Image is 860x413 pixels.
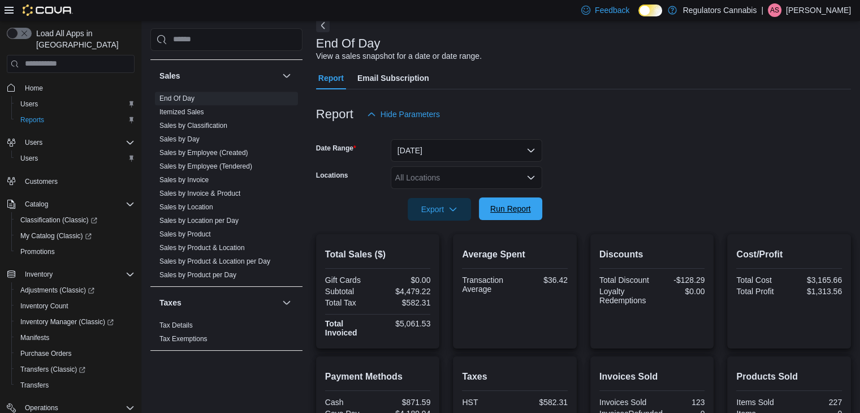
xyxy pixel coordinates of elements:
[20,286,94,295] span: Adjustments (Classic)
[462,248,568,261] h2: Average Spent
[462,398,512,407] div: HST
[654,276,705,285] div: -$128.29
[357,67,429,89] span: Email Subscription
[159,321,193,329] a: Tax Details
[280,69,293,83] button: Sales
[159,230,211,239] span: Sales by Product
[11,346,139,362] button: Purchase Orders
[159,149,248,157] a: Sales by Employee (Created)
[654,287,705,296] div: $0.00
[159,271,236,279] a: Sales by Product per Day
[20,81,47,95] a: Home
[16,245,135,259] span: Promotions
[20,115,44,124] span: Reports
[2,135,139,150] button: Users
[599,276,650,285] div: Total Discount
[736,398,786,407] div: Items Sold
[792,287,842,296] div: $1,313.56
[16,97,42,111] a: Users
[159,135,200,143] a: Sales by Day
[280,296,293,309] button: Taxes
[20,268,57,281] button: Inventory
[20,174,135,188] span: Customers
[380,319,430,328] div: $5,061.53
[325,298,375,307] div: Total Tax
[159,94,195,102] a: End Of Day
[20,247,55,256] span: Promotions
[16,315,135,329] span: Inventory Manager (Classic)
[16,213,135,227] span: Classification (Classic)
[16,97,135,111] span: Users
[16,363,90,376] a: Transfers (Classic)
[159,321,193,330] span: Tax Details
[654,398,705,407] div: 123
[316,50,482,62] div: View a sales snapshot for a date or date range.
[159,297,278,308] button: Taxes
[462,370,568,384] h2: Taxes
[2,173,139,190] button: Customers
[159,335,208,343] a: Tax Exemptions
[159,148,248,157] span: Sales by Employee (Created)
[325,319,357,337] strong: Total Invoiced
[599,248,705,261] h2: Discounts
[25,200,48,209] span: Catalog
[16,363,135,376] span: Transfers (Classic)
[16,347,135,360] span: Purchase Orders
[16,213,102,227] a: Classification (Classic)
[11,96,139,112] button: Users
[11,377,139,393] button: Transfers
[159,257,270,265] a: Sales by Product & Location per Day
[20,381,49,390] span: Transfers
[25,270,53,279] span: Inventory
[316,144,356,153] label: Date Range
[16,283,99,297] a: Adjustments (Classic)
[526,173,535,182] button: Open list of options
[682,3,757,17] p: Regulators Cannabis
[16,245,59,259] a: Promotions
[318,67,344,89] span: Report
[2,196,139,212] button: Catalog
[16,113,49,127] a: Reports
[20,136,47,149] button: Users
[490,203,531,214] span: Run Report
[325,276,375,285] div: Gift Cards
[16,152,42,165] a: Users
[159,297,181,308] h3: Taxes
[316,37,381,50] h3: End Of Day
[20,302,68,311] span: Inventory Count
[16,347,76,360] a: Purchase Orders
[325,248,431,261] h2: Total Sales ($)
[595,5,629,16] span: Feedback
[736,370,842,384] h2: Products Sold
[462,276,512,294] div: Transaction Average
[159,216,239,225] span: Sales by Location per Day
[159,270,236,279] span: Sales by Product per Day
[159,243,245,252] span: Sales by Product & Location
[20,197,53,211] button: Catalog
[414,198,464,221] span: Export
[16,378,53,392] a: Transfers
[2,266,139,282] button: Inventory
[11,112,139,128] button: Reports
[638,5,662,16] input: Dark Mode
[736,287,786,296] div: Total Profit
[792,276,842,285] div: $3,165.66
[16,229,135,243] span: My Catalog (Classic)
[25,403,58,412] span: Operations
[20,216,97,225] span: Classification (Classic)
[16,331,135,345] span: Manifests
[159,108,204,116] a: Itemized Sales
[362,103,444,126] button: Hide Parameters
[380,276,430,285] div: $0.00
[159,203,213,212] span: Sales by Location
[16,152,135,165] span: Users
[736,276,786,285] div: Total Cost
[20,231,92,240] span: My Catalog (Classic)
[736,248,842,261] h2: Cost/Profit
[159,217,239,225] a: Sales by Location per Day
[792,398,842,407] div: 227
[380,298,430,307] div: $582.31
[380,398,430,407] div: $871.59
[11,228,139,244] a: My Catalog (Classic)
[380,287,430,296] div: $4,479.22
